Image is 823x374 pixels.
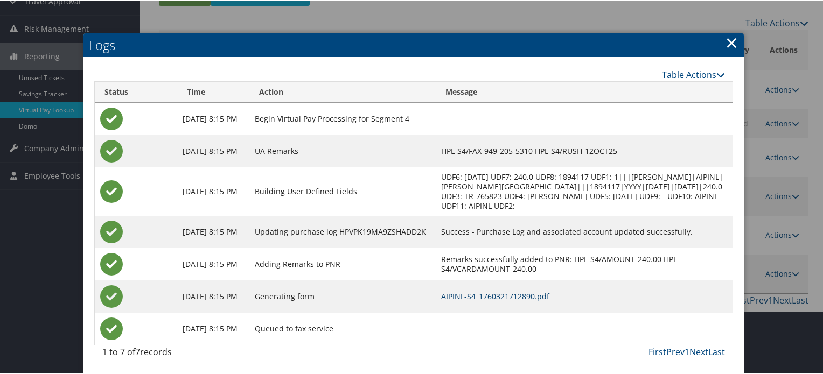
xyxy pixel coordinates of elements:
[177,279,249,312] td: [DATE] 8:15 PM
[249,134,436,166] td: UA Remarks
[249,81,436,102] th: Action: activate to sort column ascending
[249,102,436,134] td: Begin Virtual Pay Processing for Segment 4
[83,32,744,56] h2: Logs
[436,166,733,215] td: UDF6: [DATE] UDF7: 240.0 UDF8: 1894117 UDF1: 1|||[PERSON_NAME]|AIPINL|[PERSON_NAME][GEOGRAPHIC_DA...
[436,247,733,279] td: Remarks successfully added to PNR: HPL-S4/AMOUNT-240.00 HPL-S4/VCARDAMOUNT-240.00
[177,81,249,102] th: Time: activate to sort column ascending
[177,312,249,344] td: [DATE] 8:15 PM
[177,247,249,279] td: [DATE] 8:15 PM
[177,215,249,247] td: [DATE] 8:15 PM
[666,345,685,357] a: Prev
[102,344,246,363] div: 1 to 7 of records
[249,215,436,247] td: Updating purchase log HPVPK19MA9ZSHADD2K
[436,134,733,166] td: HPL-S4/FAX-949-205-5310 HPL-S4/RUSH-12OCT25
[249,312,436,344] td: Queued to fax service
[441,290,549,300] a: AIPINL-S4_1760321712890.pdf
[249,279,436,312] td: Generating form
[177,102,249,134] td: [DATE] 8:15 PM
[436,81,733,102] th: Message: activate to sort column ascending
[177,166,249,215] td: [DATE] 8:15 PM
[249,166,436,215] td: Building User Defined Fields
[135,345,140,357] span: 7
[726,31,738,52] a: Close
[436,215,733,247] td: Success - Purchase Log and associated account updated successfully.
[662,68,725,80] a: Table Actions
[177,134,249,166] td: [DATE] 8:15 PM
[689,345,708,357] a: Next
[95,81,177,102] th: Status: activate to sort column ascending
[685,345,689,357] a: 1
[249,247,436,279] td: Adding Remarks to PNR
[648,345,666,357] a: First
[708,345,725,357] a: Last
